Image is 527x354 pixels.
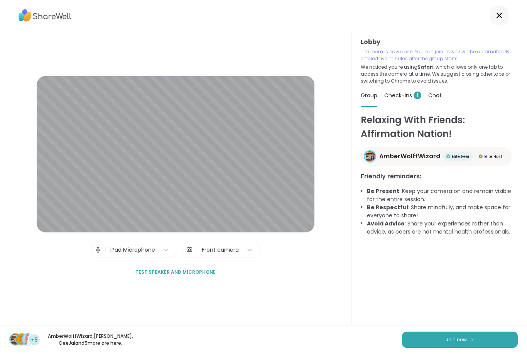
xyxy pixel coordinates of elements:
[361,64,518,85] p: We noticed you’re using , which allows only one tab to access the camera at a time. We suggest cl...
[19,334,24,344] span: C
[367,187,518,203] li: : Keep your camera on and remain visible for the entire session.
[417,64,434,70] b: Safari
[95,242,101,257] img: Microphone
[367,187,399,195] b: Be Present
[361,147,512,166] a: AmberWolffWizardAmberWolffWizardElite PeerElite PeerElite HostElite Host
[484,154,502,159] span: Elite Host
[446,336,467,343] span: Join now
[105,242,106,257] span: |
[361,113,518,141] h1: Relaxing With Friends: Affirmation Nation!
[367,220,518,236] li: : Share your experiences rather than advice, as peers are not mental health professionals.
[367,203,518,220] li: : Share mindfully, and make space for everyone to share!
[361,48,518,62] p: The room is now open. You can join now or will be automatically entered five minutes after the gr...
[196,242,198,257] span: |
[379,152,440,161] span: AmberWolffWizard
[110,246,155,254] div: iPad Microphone
[135,269,216,276] span: Test speaker and microphone
[47,333,133,347] p: AmberWolffWizard , [PERSON_NAME] , CeeJai and 5 more are here.
[186,242,193,257] img: Camera
[132,264,219,280] button: Test speaker and microphone
[202,246,239,254] div: Front camera
[19,7,71,24] img: ShareWell Logo
[22,334,33,345] img: CeeJai
[414,91,421,99] span: 1
[361,37,518,47] h3: Lobby
[452,154,470,159] span: Elite Peer
[365,151,375,161] img: AmberWolffWizard
[367,203,408,211] b: Be Respectful
[479,154,483,158] img: Elite Host
[31,336,38,344] span: +5
[10,334,21,345] img: AmberWolffWizard
[384,91,421,99] span: Check-ins
[446,154,450,158] img: Elite Peer
[361,172,518,181] h3: Friendly reminders:
[428,91,442,99] span: Chat
[470,337,475,342] img: ShareWell Logomark
[402,332,518,348] button: Join now
[361,91,377,99] span: Group
[367,220,405,227] b: Avoid Advice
